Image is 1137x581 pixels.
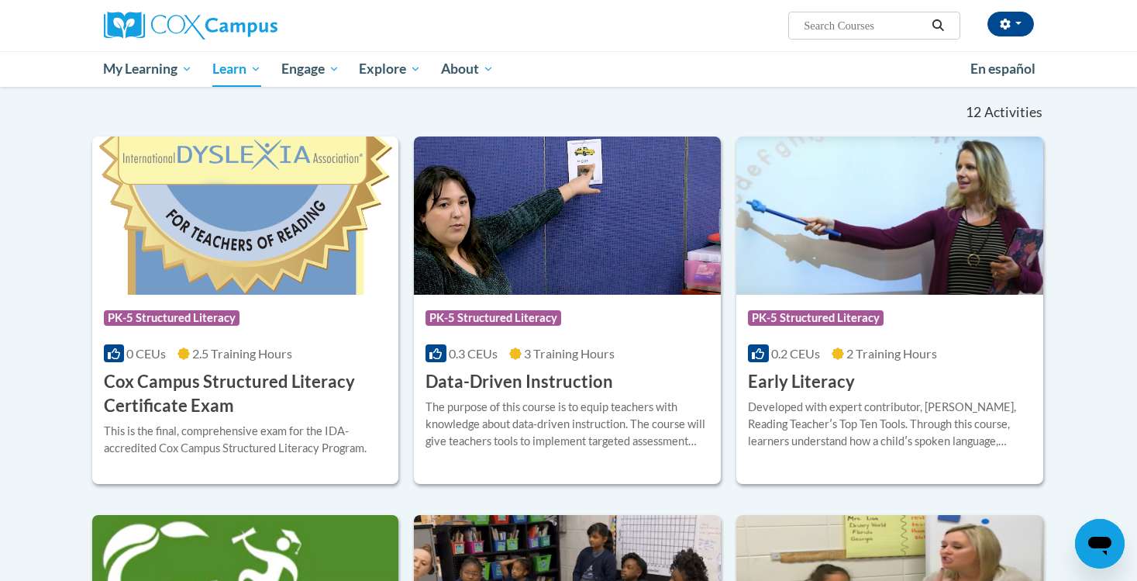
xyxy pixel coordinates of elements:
img: Cox Campus [104,12,277,40]
span: PK-5 Structured Literacy [748,310,884,326]
span: Learn [212,60,261,78]
span: 2.5 Training Hours [192,346,292,361]
a: Learn [202,51,271,87]
span: 3 Training Hours [524,346,615,361]
span: 12 [966,104,981,121]
span: PK-5 Structured Literacy [104,310,239,326]
span: My Learning [103,60,192,78]
div: Developed with expert contributor, [PERSON_NAME], Reading Teacherʹs Top Ten Tools. Through this c... [748,399,1032,450]
a: Cox Campus [104,12,398,40]
span: 0 CEUs [126,346,166,361]
div: Main menu [81,51,1057,87]
input: Search Courses [802,16,926,35]
h3: Cox Campus Structured Literacy Certificate Exam [104,370,388,418]
span: En español [970,61,1035,77]
a: Explore [349,51,431,87]
img: Course Logo [736,137,1043,295]
iframe: Button to launch messaging window [1075,519,1125,569]
span: Activities [984,104,1042,121]
a: Engage [271,51,350,87]
span: PK-5 Structured Literacy [426,310,561,326]
a: About [431,51,504,87]
button: Account Settings [987,12,1034,36]
span: 0.2 CEUs [771,346,820,361]
img: Course Logo [92,137,399,295]
button: Search [926,16,949,35]
h3: Data-Driven Instruction [426,370,613,394]
span: Explore [359,60,421,78]
span: About [441,60,494,78]
span: Engage [281,60,339,78]
h3: Early Literacy [748,370,855,394]
span: 0.3 CEUs [449,346,498,361]
a: Course LogoPK-5 Structured Literacy0 CEUs2.5 Training Hours Cox Campus Structured Literacy Certif... [92,137,399,484]
a: Course LogoPK-5 Structured Literacy0.3 CEUs3 Training Hours Data-Driven InstructionThe purpose of... [414,137,721,484]
a: En español [960,53,1046,85]
span: 2 Training Hours [846,346,937,361]
div: This is the final, comprehensive exam for the IDA-accredited Cox Campus Structured Literacy Program. [104,423,388,457]
div: The purpose of this course is to equip teachers with knowledge about data-driven instruction. The... [426,399,709,450]
a: My Learning [94,51,203,87]
a: Course LogoPK-5 Structured Literacy0.2 CEUs2 Training Hours Early LiteracyDeveloped with expert c... [736,137,1043,484]
img: Course Logo [414,137,721,295]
